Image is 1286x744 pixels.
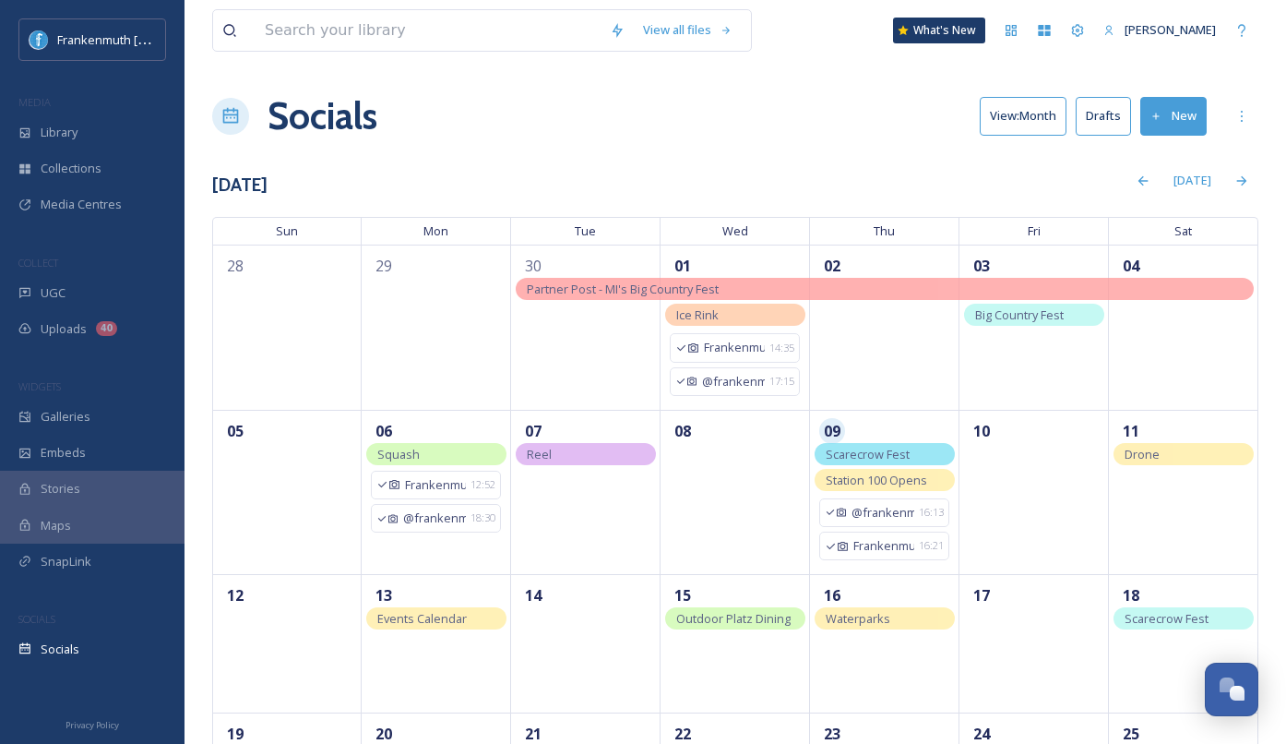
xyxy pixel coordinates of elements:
div: 40 [96,321,117,336]
span: Sun [212,217,362,245]
span: Scarecrow Fest Deadline [826,446,910,485]
span: Embeds [41,444,86,462]
span: Frankenmuth [405,476,466,494]
span: 30 [520,253,546,279]
span: 02 [819,253,845,279]
span: 08 [670,418,696,444]
span: Outdoor Platz Dining [676,610,791,627]
span: 03 [969,253,994,279]
span: Privacy Policy [65,719,119,731]
span: 17:15 [769,374,794,390]
a: View all files [634,12,742,48]
span: 06 [371,418,397,444]
button: View:Month [980,97,1066,135]
a: Drafts [1076,97,1140,135]
span: 01 [670,253,696,279]
span: Waterparks [826,610,890,627]
a: Socials [268,89,377,144]
span: @frankenmuth [403,510,466,527]
span: Maps [41,517,71,534]
span: Stories [41,480,80,498]
span: Library [41,124,77,141]
span: Tue [511,217,661,245]
h3: [DATE] [212,172,268,198]
span: 15 [670,582,696,608]
span: 16:21 [919,538,944,554]
span: Thu [810,217,959,245]
span: Frankenmuth [704,339,765,356]
button: Open Chat [1205,663,1258,716]
input: Search your library [256,10,601,51]
span: Drone [1125,446,1160,462]
span: Fri [959,217,1109,245]
span: 11 [1118,418,1144,444]
span: Frankenmuth [853,537,914,555]
span: UGC [41,284,65,302]
span: 16:13 [919,505,944,521]
span: 29 [371,253,397,279]
button: Drafts [1076,97,1131,135]
span: Partner Post - MI's Big Country Fest [527,281,719,297]
span: 28 [222,253,248,279]
img: Social%20Media%20PFP%202025.jpg [30,30,48,49]
span: 12 [222,582,248,608]
span: 14:35 [769,341,794,356]
span: Reel [527,446,552,462]
a: [PERSON_NAME] [1094,12,1225,48]
span: 09 [819,418,845,444]
span: MEDIA [18,95,51,109]
span: @frankenmuth [702,373,765,390]
span: [PERSON_NAME] [1125,21,1216,38]
span: Events Calendar [377,610,467,627]
span: 14 [520,582,546,608]
span: 16 [819,582,845,608]
button: New [1140,97,1207,135]
span: Scarecrow Fest [1125,610,1209,627]
span: Frankenmuth [US_STATE] [57,30,196,48]
div: [DATE] [1164,162,1221,198]
span: 13 [371,582,397,608]
span: Collections [41,160,101,177]
span: 10 [969,418,994,444]
span: 17 [969,582,994,608]
span: Socials [41,641,79,658]
span: Squash [377,446,420,462]
span: Sat [1109,217,1258,245]
a: Privacy Policy [65,713,119,735]
a: What's New [893,18,985,43]
span: 04 [1118,253,1144,279]
span: Big Country Fest [975,306,1064,323]
span: 12:52 [470,477,495,493]
span: Wed [661,217,810,245]
span: Media Centres [41,196,122,213]
span: COLLECT [18,256,58,270]
span: Mon [362,217,511,245]
span: 18:30 [470,510,495,526]
span: 05 [222,418,248,444]
span: Station 100 Opens [826,472,927,488]
span: SnapLink [41,553,91,570]
span: 07 [520,418,546,444]
span: SOCIALS [18,612,55,626]
span: Galleries [41,408,90,426]
span: Uploads [41,320,87,338]
span: WIDGETS [18,379,61,393]
span: @frankenmuth [851,504,914,522]
span: 18 [1118,582,1144,608]
span: Ice Rink [676,306,719,323]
